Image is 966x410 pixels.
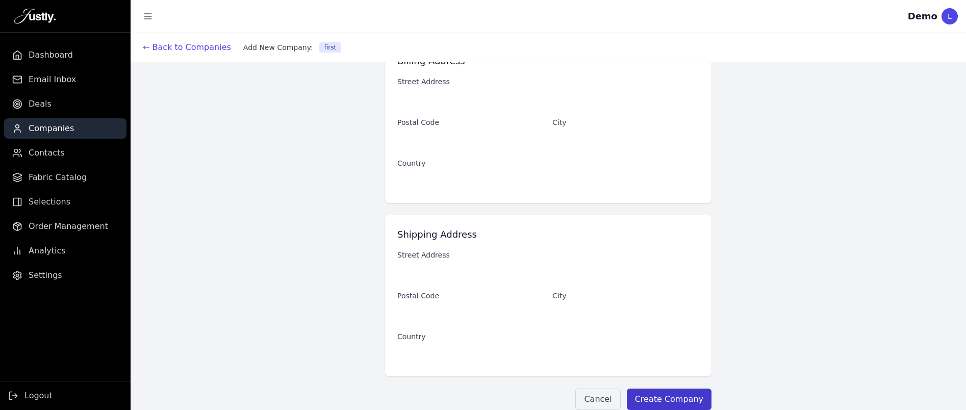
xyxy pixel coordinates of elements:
[29,147,65,159] span: Contacts
[4,216,126,237] a: Order Management
[4,69,126,90] a: Email Inbox
[908,9,937,23] div: Demo
[29,49,73,61] span: Dashboard
[552,117,699,127] label: City
[4,192,126,212] a: Selections
[4,265,126,286] a: Settings
[29,122,74,135] span: Companies
[397,291,544,301] label: Postal Code
[14,8,56,24] img: Justly Logo
[29,98,52,110] span: Deals
[4,45,126,65] a: Dashboard
[552,291,699,301] label: City
[243,42,313,53] span: Add New Company:
[29,73,76,86] span: Email Inbox
[139,7,157,25] button: Toggle sidebar
[4,143,126,163] a: Contacts
[397,117,544,127] label: Postal Code
[319,42,341,53] span: first
[942,8,958,24] div: L
[4,241,126,261] a: Analytics
[29,196,70,208] span: Selections
[8,390,53,402] button: Logout
[29,269,62,281] span: Settings
[397,250,699,260] label: Street Address
[24,390,53,402] span: Logout
[4,94,126,114] a: Deals
[4,167,126,188] a: Fabric Catalog
[4,118,126,139] a: Companies
[627,389,711,410] button: Create Company
[397,331,699,342] label: Country
[397,76,699,87] label: Street Address
[397,158,699,168] label: Country
[139,39,235,56] button: ← Back to Companies
[397,227,699,242] h2: Shipping Address
[29,245,66,257] span: Analytics
[29,220,108,233] span: Order Management
[29,171,87,184] span: Fabric Catalog
[575,389,620,410] button: Cancel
